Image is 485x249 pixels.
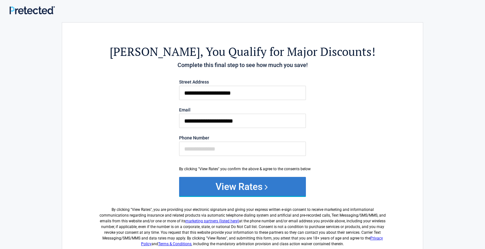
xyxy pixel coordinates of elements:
label: Phone Number [179,136,306,140]
label: By clicking " ", you are providing your electronic signature and giving your express written e-si... [97,202,388,247]
button: View Rates [179,177,306,196]
h2: , You Qualify for Major Discounts! [97,44,388,59]
a: Terms & Conditions [158,242,191,246]
label: Email [179,108,306,112]
label: Street Address [179,80,306,84]
a: marketing partners (listed here) [185,219,239,223]
span: View Rates [132,207,151,212]
img: Main Logo [10,6,55,14]
span: [PERSON_NAME] [110,44,200,59]
div: By clicking "View Rates" you confirm the above & agree to the consents below [179,166,306,172]
h4: Complete this final step to see how much you save! [97,61,388,69]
